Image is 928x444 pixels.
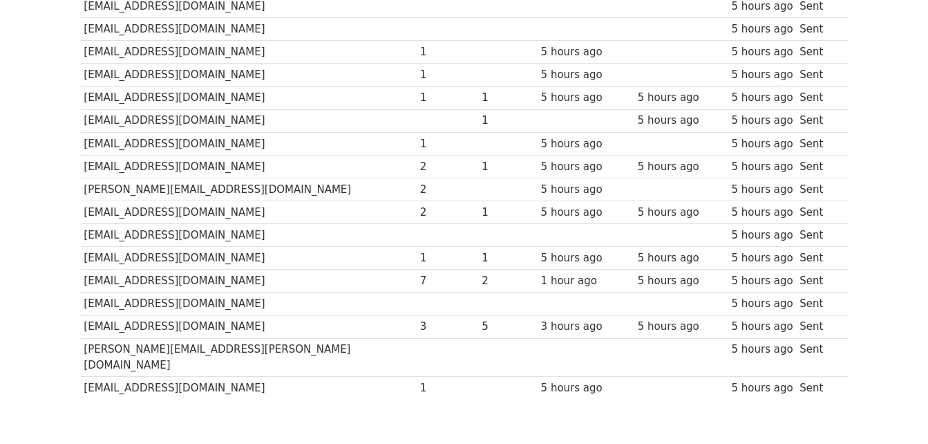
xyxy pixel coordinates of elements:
div: 5 hours ago [638,250,725,266]
td: Sent [796,178,840,201]
td: Sent [796,224,840,247]
iframe: Chat Widget [859,378,928,444]
td: [PERSON_NAME][EMAIL_ADDRESS][DOMAIN_NAME] [81,178,417,201]
td: [EMAIL_ADDRESS][DOMAIN_NAME] [81,201,417,224]
div: 1 [482,205,534,221]
td: Sent [796,377,840,400]
div: 1 [420,67,475,83]
div: 5 hours ago [731,67,793,83]
div: 5 hours ago [731,113,793,129]
td: Sent [796,132,840,155]
div: 5 hours ago [731,136,793,152]
div: 1 [420,250,475,266]
div: 1 [482,90,534,106]
div: 2 [420,159,475,175]
div: 5 hours ago [638,113,725,129]
div: 1 [482,250,534,266]
td: [EMAIL_ADDRESS][DOMAIN_NAME] [81,270,417,293]
div: 5 hours ago [731,296,793,312]
div: 2 [420,182,475,198]
div: 5 hours ago [731,380,793,396]
td: [EMAIL_ADDRESS][DOMAIN_NAME] [81,247,417,270]
div: 5 hours ago [541,205,631,221]
div: 5 hours ago [731,342,793,358]
td: [EMAIL_ADDRESS][DOMAIN_NAME] [81,18,417,41]
div: 5 hours ago [541,250,631,266]
div: 3 hours ago [541,319,631,335]
td: [PERSON_NAME][EMAIL_ADDRESS][PERSON_NAME][DOMAIN_NAME] [81,338,417,377]
div: 5 hours ago [731,205,793,221]
div: 5 hours ago [541,380,631,396]
div: 1 [420,44,475,60]
td: [EMAIL_ADDRESS][DOMAIN_NAME] [81,293,417,315]
div: 2 [420,205,475,221]
div: 5 hours ago [731,44,793,60]
td: [EMAIL_ADDRESS][DOMAIN_NAME] [81,132,417,155]
div: 1 [482,113,534,129]
td: [EMAIL_ADDRESS][DOMAIN_NAME] [81,41,417,64]
div: 1 hour ago [541,273,631,289]
div: 5 hours ago [541,159,631,175]
div: 5 hours ago [731,319,793,335]
td: Sent [796,247,840,270]
div: 7 [420,273,475,289]
td: Sent [796,64,840,86]
div: 1 [420,136,475,152]
div: 5 hours ago [731,250,793,266]
div: 5 hours ago [638,319,725,335]
td: [EMAIL_ADDRESS][DOMAIN_NAME] [81,224,417,247]
td: [EMAIL_ADDRESS][DOMAIN_NAME] [81,315,417,338]
div: 5 [482,319,534,335]
td: [EMAIL_ADDRESS][DOMAIN_NAME] [81,86,417,109]
td: Sent [796,86,840,109]
div: 5 hours ago [638,205,725,221]
td: [EMAIL_ADDRESS][DOMAIN_NAME] [81,377,417,400]
td: [EMAIL_ADDRESS][DOMAIN_NAME] [81,64,417,86]
div: 5 hours ago [541,182,631,198]
td: [EMAIL_ADDRESS][DOMAIN_NAME] [81,109,417,132]
div: 3 [420,319,475,335]
div: 5 hours ago [731,90,793,106]
div: 5 hours ago [638,273,725,289]
div: 5 hours ago [731,228,793,243]
div: 5 hours ago [541,90,631,106]
td: Sent [796,155,840,178]
td: Sent [796,270,840,293]
div: 5 hours ago [731,182,793,198]
td: Sent [796,109,840,132]
div: 5 hours ago [731,21,793,37]
div: 5 hours ago [541,44,631,60]
td: Sent [796,338,840,377]
div: 5 hours ago [731,273,793,289]
div: 1 [482,159,534,175]
div: 1 [420,380,475,396]
div: 1 [420,90,475,106]
td: Sent [796,18,840,41]
td: Sent [796,201,840,224]
div: 5 hours ago [638,90,725,106]
div: 5 hours ago [638,159,725,175]
div: 5 hours ago [541,67,631,83]
td: [EMAIL_ADDRESS][DOMAIN_NAME] [81,155,417,178]
div: 5 hours ago [731,159,793,175]
td: Sent [796,41,840,64]
div: 5 hours ago [541,136,631,152]
td: Sent [796,315,840,338]
td: Sent [796,293,840,315]
div: 2 [482,273,534,289]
